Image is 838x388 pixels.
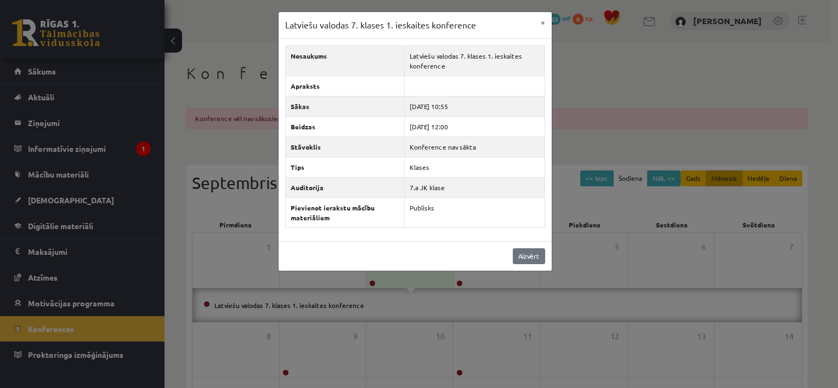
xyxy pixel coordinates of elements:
th: Auditorija [285,177,405,197]
td: Publisks [405,197,545,227]
button: × [534,12,552,33]
th: Tips [285,157,405,177]
td: Konference nav sākta [405,136,545,157]
td: [DATE] 10:55 [405,96,545,116]
th: Stāvoklis [285,136,405,157]
th: Apraksts [285,76,405,96]
td: [DATE] 12:00 [405,116,545,136]
th: Nosaukums [285,45,405,76]
th: Pievienot ierakstu mācību materiāliem [285,197,405,227]
th: Beidzas [285,116,405,136]
th: Sākas [285,96,405,116]
td: Klases [405,157,545,177]
td: Latviešu valodas 7. klases 1. ieskaites konference [405,45,545,76]
h3: Latviešu valodas 7. klases 1. ieskaites konference [285,19,476,32]
td: 7.a JK klase [405,177,545,197]
a: Aizvērt [513,248,545,264]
